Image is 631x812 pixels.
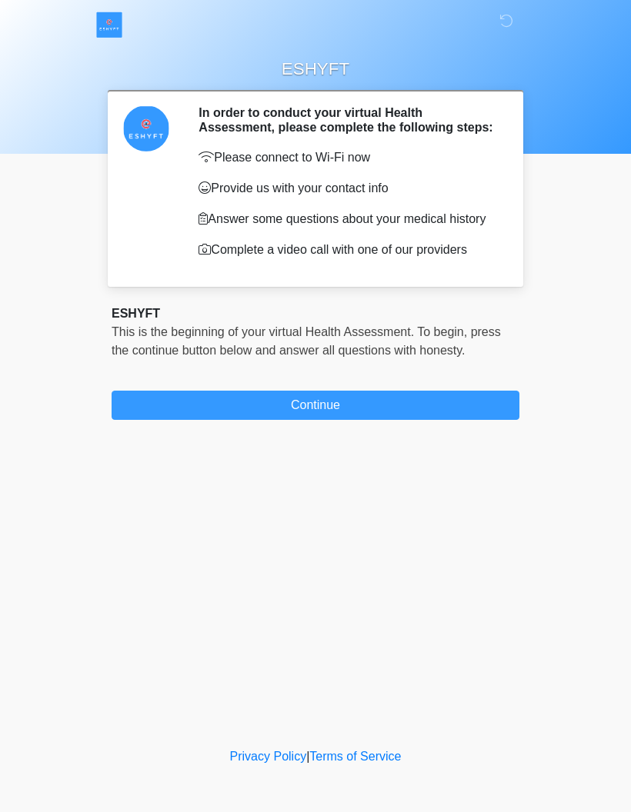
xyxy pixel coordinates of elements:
[96,12,122,38] img: ESHYFT Logo
[112,304,519,323] div: ESHYFT
[100,55,531,84] h1: ESHYFT
[230,750,307,763] a: Privacy Policy
[199,241,496,259] p: Complete a video call with one of our providers
[309,750,401,763] a: Terms of Service
[199,179,496,198] p: Provide us with your contact info
[199,105,496,135] h2: In order to conduct your virtual Health Assessment, please complete the following steps:
[199,210,496,228] p: Answer some questions about your medical history
[112,325,501,357] span: This is the beginning of your virtual Health Assessment. ﻿﻿﻿﻿﻿﻿To begin, ﻿﻿﻿﻿﻿﻿﻿﻿﻿﻿﻿﻿﻿﻿﻿﻿﻿﻿press ...
[112,391,519,420] button: Continue
[123,105,169,151] img: Agent Avatar
[306,750,309,763] a: |
[199,148,496,167] p: Please connect to Wi-Fi now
